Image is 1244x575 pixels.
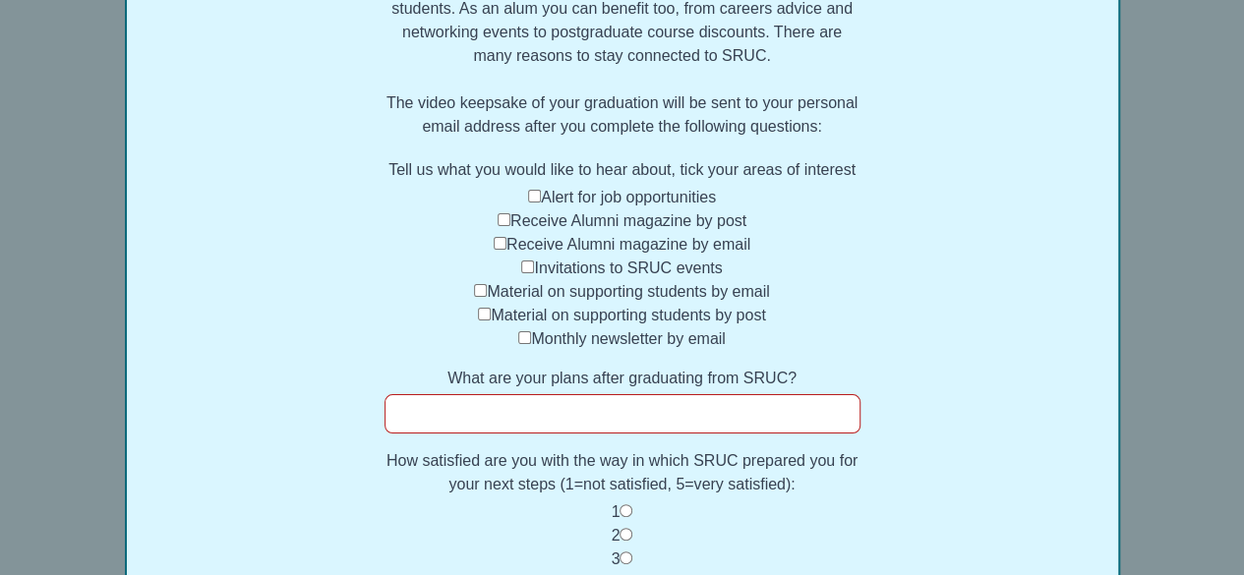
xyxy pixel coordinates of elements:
label: Alert for job opportunities [541,189,716,205]
label: Material on supporting students by email [487,283,769,300]
label: Tell us what you would like to hear about, tick your areas of interest [385,158,860,182]
label: Monthly newsletter by email [531,330,725,347]
label: 3 [612,550,621,567]
label: What are your plans after graduating from SRUC? [385,367,860,390]
label: 1 [612,503,621,520]
label: How satisfied are you with the way in which SRUC prepared you for your next steps (1=not satisfie... [385,449,860,496]
label: Receive Alumni magazine by email [506,236,750,253]
label: Material on supporting students by post [491,307,765,323]
label: Receive Alumni magazine by post [510,212,746,229]
label: Invitations to SRUC events [534,259,722,276]
label: 2 [612,527,621,544]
